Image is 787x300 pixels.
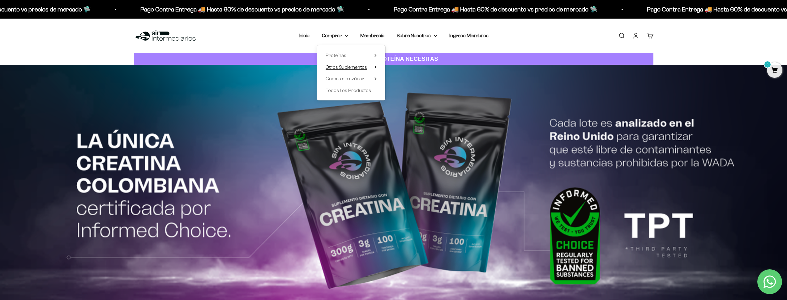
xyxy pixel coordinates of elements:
a: 0 [767,67,782,74]
summary: Otros Suplementos [326,63,377,71]
summary: Comprar [322,32,348,40]
p: Pago Contra Entrega 🚚 Hasta 60% de descuento vs precios de mercado 🛸 [140,4,344,14]
a: Todos Los Productos [326,86,377,95]
a: Inicio [299,33,310,38]
span: Otros Suplementos [326,64,367,70]
span: Gomas sin azúcar [326,76,364,81]
strong: CUANTA PROTEÍNA NECESITAS [349,55,438,62]
a: Ingreso Miembros [449,33,489,38]
summary: Proteínas [326,51,377,60]
a: CUANTA PROTEÍNA NECESITAS [134,53,653,65]
a: Membresía [360,33,384,38]
p: Pago Contra Entrega 🚚 Hasta 60% de descuento vs precios de mercado 🛸 [394,4,597,14]
summary: Sobre Nosotros [397,32,437,40]
summary: Gomas sin azúcar [326,75,377,83]
span: Todos Los Productos [326,88,371,93]
mark: 0 [764,61,771,68]
span: Proteínas [326,53,346,58]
